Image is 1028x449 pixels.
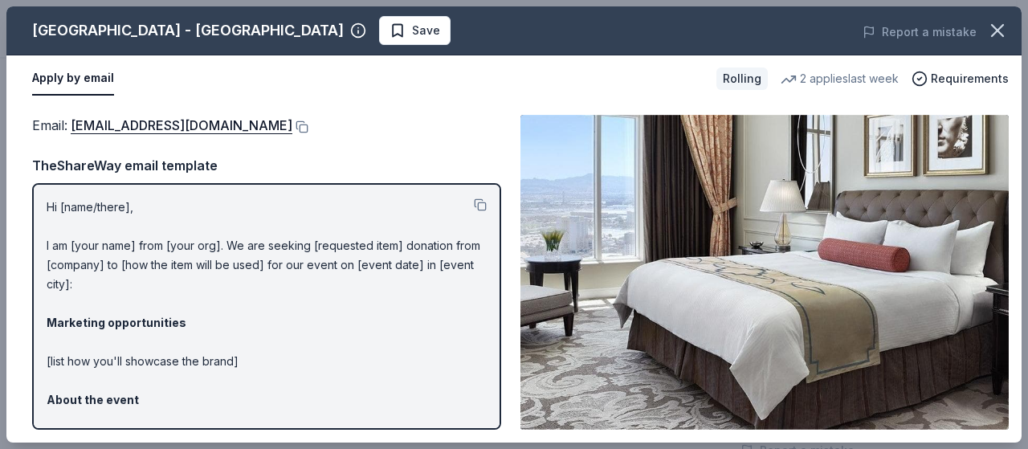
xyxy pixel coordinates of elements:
[32,18,344,43] div: [GEOGRAPHIC_DATA] - [GEOGRAPHIC_DATA]
[32,62,114,96] button: Apply by email
[32,155,501,176] div: TheShareWay email template
[32,117,292,133] span: Email :
[520,115,1009,430] img: Image for Venetian Resort - Las Vegas
[781,69,899,88] div: 2 applies last week
[716,67,768,90] div: Rolling
[47,316,186,329] strong: Marketing opportunities
[912,69,1009,88] button: Requirements
[863,22,977,42] button: Report a mistake
[379,16,451,45] button: Save
[47,393,139,406] strong: About the event
[71,115,292,136] a: [EMAIL_ADDRESS][DOMAIN_NAME]
[931,69,1009,88] span: Requirements
[412,21,440,40] span: Save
